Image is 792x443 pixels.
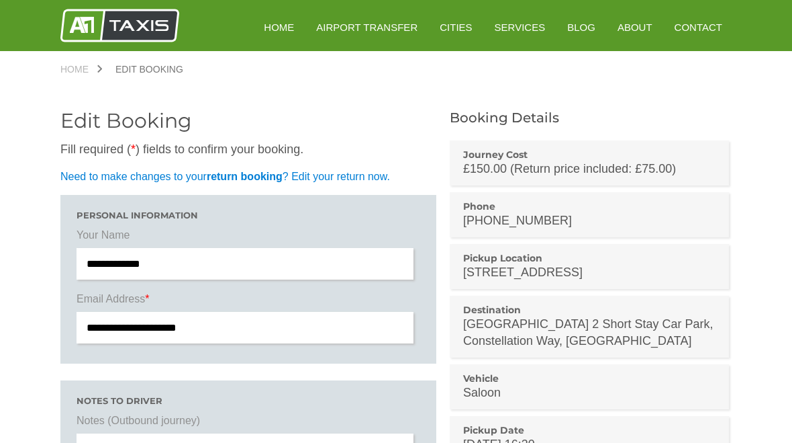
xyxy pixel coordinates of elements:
h3: Personal Information [77,211,420,220]
h3: Journey Cost [463,149,715,161]
p: £150.00 (Return price included: £75.00) [463,161,715,177]
p: Saloon [463,385,715,401]
a: Home [60,65,102,74]
label: Your Name [77,228,420,248]
a: Blog [558,11,605,44]
a: Airport Transfer [307,11,427,44]
h3: Notes to driver [77,397,420,405]
h2: Edit Booking [60,111,436,131]
h3: Destination [463,304,715,316]
label: Email Address [77,292,420,312]
a: Contact [665,11,732,44]
h3: Vehicle [463,372,715,385]
a: HOME [254,11,303,44]
img: A1 Taxis [60,9,179,42]
h3: Pickup Location [463,252,715,264]
a: Services [485,11,555,44]
h3: Pickup Date [463,424,715,436]
a: Cities [430,11,481,44]
p: [STREET_ADDRESS] [463,264,715,281]
p: [PHONE_NUMBER] [463,212,715,229]
p: Fill required ( ) fields to confirm your booking. [60,141,436,158]
a: Edit Booking [102,65,197,74]
strong: return booking [207,171,283,182]
h3: Phone [463,200,715,212]
a: Need to make changes to yourreturn booking? Edit your return now. [60,171,390,182]
h2: Booking Details [450,111,732,124]
p: [GEOGRAPHIC_DATA] 2 Short Stay Car Park, Constellation Way, [GEOGRAPHIC_DATA] [463,316,715,350]
a: About [608,11,662,44]
label: Notes (Outbound journey) [77,413,420,434]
